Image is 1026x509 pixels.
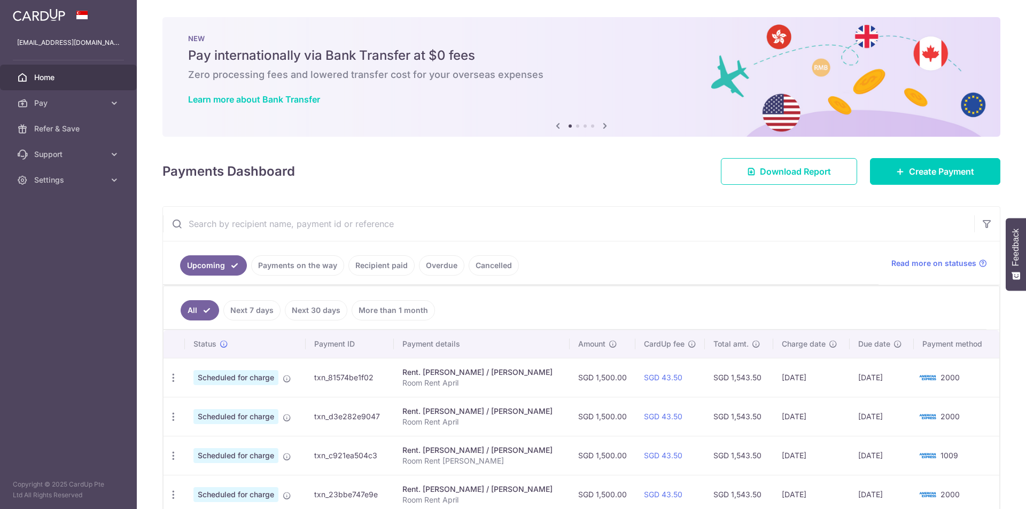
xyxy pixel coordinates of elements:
a: Upcoming [180,255,247,276]
p: Room Rent April [402,378,561,388]
span: Pay [34,98,105,108]
span: Read more on statuses [891,258,976,269]
p: Room Rent [PERSON_NAME] [402,456,561,466]
a: Overdue [419,255,464,276]
td: SGD 1,543.50 [705,358,773,397]
th: Payment method [914,330,999,358]
a: Learn more about Bank Transfer [188,94,320,105]
a: Recipient paid [348,255,415,276]
td: txn_c921ea504c3 [306,436,394,475]
td: SGD 1,543.50 [705,436,773,475]
td: [DATE] [773,358,850,397]
span: Refer & Save [34,123,105,134]
td: [DATE] [850,436,914,475]
img: Bank transfer banner [162,17,1000,137]
th: Payment details [394,330,570,358]
span: 2000 [941,490,960,499]
a: More than 1 month [352,300,435,320]
td: SGD 1,500.00 [570,436,635,475]
a: Download Report [721,158,857,185]
img: Bank Card [917,488,938,501]
td: [DATE] [850,397,914,436]
span: Status [193,339,216,349]
span: 2000 [941,373,960,382]
img: CardUp [13,9,65,21]
td: SGD 1,500.00 [570,397,635,436]
span: Create Payment [909,165,974,178]
a: All [181,300,219,320]
h6: Zero processing fees and lowered transfer cost for your overseas expenses [188,68,975,81]
span: Scheduled for charge [193,487,278,502]
span: Scheduled for charge [193,370,278,385]
td: SGD 1,500.00 [570,358,635,397]
th: Payment ID [306,330,394,358]
div: Rent. [PERSON_NAME] / [PERSON_NAME] [402,445,561,456]
a: Next 7 days [223,300,281,320]
span: Support [34,149,105,160]
span: 2000 [941,412,960,421]
span: Feedback [1011,229,1021,266]
span: Charge date [782,339,826,349]
span: Home [34,72,105,83]
span: Due date [858,339,890,349]
img: Bank Card [917,371,938,384]
span: Scheduled for charge [193,409,278,424]
span: Total amt. [713,339,749,349]
td: SGD 1,543.50 [705,397,773,436]
span: 1009 [941,451,958,460]
span: Amount [578,339,605,349]
p: Room Rent April [402,495,561,505]
p: NEW [188,34,975,43]
a: SGD 43.50 [644,490,682,499]
button: Feedback - Show survey [1006,218,1026,291]
a: Payments on the way [251,255,344,276]
div: Rent. [PERSON_NAME] / [PERSON_NAME] [402,484,561,495]
a: SGD 43.50 [644,373,682,382]
span: Download Report [760,165,831,178]
a: Create Payment [870,158,1000,185]
h5: Pay internationally via Bank Transfer at $0 fees [188,47,975,64]
a: Read more on statuses [891,258,987,269]
input: Search by recipient name, payment id or reference [163,207,974,241]
p: [EMAIL_ADDRESS][DOMAIN_NAME] [17,37,120,48]
img: Bank Card [917,410,938,423]
td: [DATE] [773,436,850,475]
td: [DATE] [850,358,914,397]
h4: Payments Dashboard [162,162,295,181]
a: Cancelled [469,255,519,276]
td: [DATE] [773,397,850,436]
a: SGD 43.50 [644,451,682,460]
img: Bank Card [917,449,938,462]
div: Rent. [PERSON_NAME] / [PERSON_NAME] [402,367,561,378]
span: Settings [34,175,105,185]
span: CardUp fee [644,339,685,349]
td: txn_81574be1f02 [306,358,394,397]
p: Room Rent April [402,417,561,427]
td: txn_d3e282e9047 [306,397,394,436]
a: Next 30 days [285,300,347,320]
a: SGD 43.50 [644,412,682,421]
div: Rent. [PERSON_NAME] / [PERSON_NAME] [402,406,561,417]
span: Scheduled for charge [193,448,278,463]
